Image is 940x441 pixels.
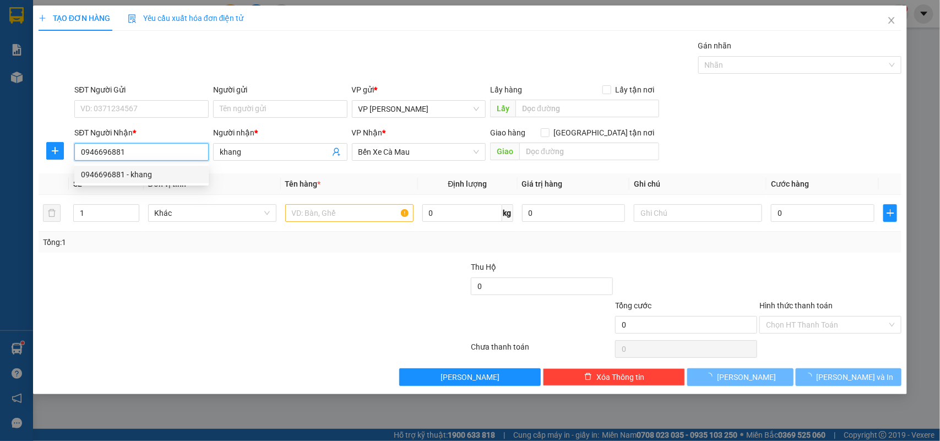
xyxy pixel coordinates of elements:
span: plus [884,209,896,217]
span: Yêu cầu xuất hóa đơn điện tử [128,14,244,23]
span: Định lượng [448,179,487,188]
span: Giao [490,143,519,160]
div: VP gửi [352,84,486,96]
li: Hotline: 02839552959 [103,41,460,55]
button: delete [43,204,61,222]
input: 0 [522,204,626,222]
button: [PERSON_NAME] và In [796,368,901,386]
span: TẠO ĐƠN HÀNG [39,14,110,23]
span: Xóa Thông tin [596,371,644,383]
span: [PERSON_NAME] [717,371,776,383]
span: Thu Hộ [471,263,496,271]
span: plus [39,14,46,22]
span: Giao hàng [490,128,525,137]
label: Gán nhãn [698,41,732,50]
span: Lấy hàng [490,85,522,94]
span: Tổng cước [615,301,651,310]
span: VP Bạc Liêu [358,101,480,117]
span: Tên hàng [285,179,321,188]
label: Hình thức thanh toán [759,301,833,310]
button: deleteXóa Thông tin [543,368,685,386]
button: [PERSON_NAME] [687,368,793,386]
input: Ghi Chú [634,204,762,222]
div: SĐT Người Gửi [74,84,209,96]
span: Lấy tận nơi [611,84,659,96]
span: Giá trị hàng [522,179,563,188]
button: Close [876,6,907,36]
li: 26 Phó Cơ Điều, Phường 12 [103,27,460,41]
b: GỬI : VP [PERSON_NAME] [14,80,192,98]
span: [PERSON_NAME] [441,371,499,383]
span: plus [47,146,63,155]
span: [GEOGRAPHIC_DATA] tận nơi [550,127,659,139]
input: VD: Bàn, Ghế [285,204,414,222]
div: Người nhận [213,127,347,139]
button: plus [46,142,64,160]
span: [PERSON_NAME] và In [817,371,894,383]
span: kg [502,204,513,222]
span: loading [805,373,817,380]
th: Ghi chú [629,173,767,195]
span: Khác [155,205,270,221]
div: Chưa thanh toán [470,341,615,360]
span: SL [73,179,82,188]
input: Dọc đường [519,143,659,160]
input: Dọc đường [515,100,659,117]
span: delete [584,373,592,382]
div: Tổng: 1 [43,236,363,248]
span: close [887,16,896,25]
div: 0946696881 - khang [74,166,209,183]
span: Lấy [490,100,515,117]
button: plus [883,204,897,222]
span: VP Nhận [352,128,383,137]
div: 0946696881 - khang [81,168,202,181]
span: loading [705,373,717,380]
div: SĐT Người Nhận [74,127,209,139]
span: Bến Xe Cà Mau [358,144,480,160]
button: [PERSON_NAME] [399,368,541,386]
img: logo.jpg [14,14,69,69]
span: Cước hàng [771,179,809,188]
span: user-add [332,148,341,156]
img: icon [128,14,137,23]
div: Người gửi [213,84,347,96]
